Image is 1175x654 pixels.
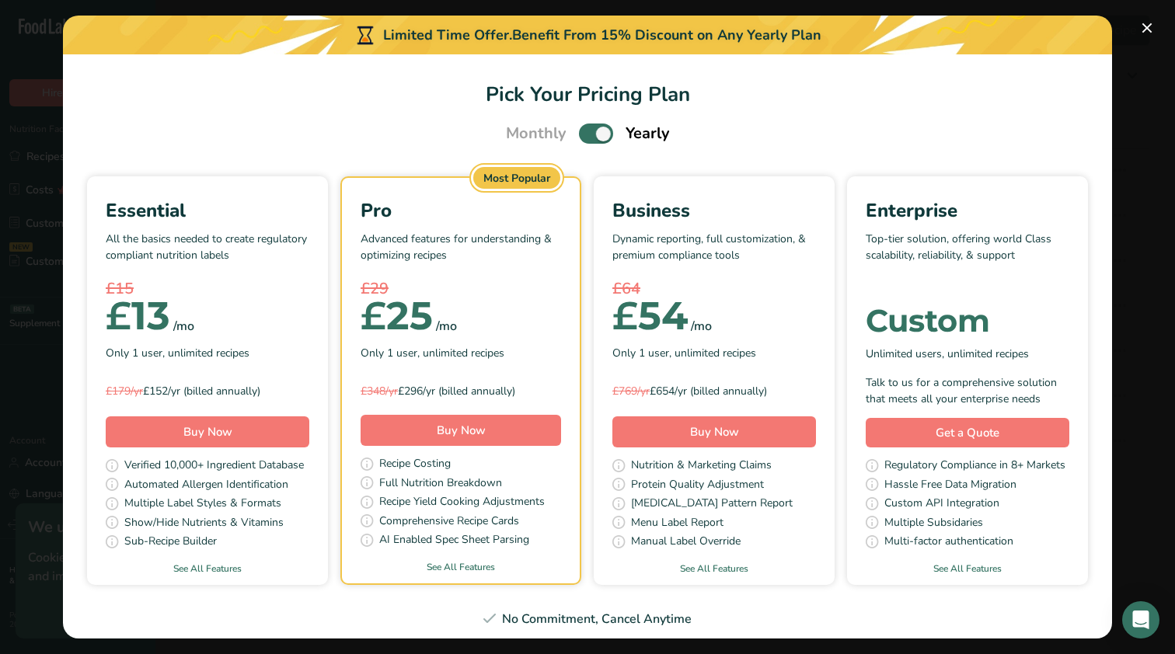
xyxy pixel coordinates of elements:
[361,277,561,301] div: £29
[379,475,502,494] span: Full Nutrition Breakdown
[361,292,386,339] span: £
[936,424,999,442] span: Get a Quote
[379,493,545,513] span: Recipe Yield Cooking Adjustments
[884,514,983,534] span: Multiple Subsidaries
[379,531,529,551] span: AI Enabled Spec Sheet Parsing
[436,317,457,336] div: /mo
[612,197,816,224] div: Business
[124,457,304,476] span: Verified 10,000+ Ingredient Database
[82,610,1093,628] div: No Commitment, Cancel Anytime
[361,301,433,332] div: 25
[87,562,328,576] a: See All Features
[594,562,835,576] a: See All Features
[884,476,1016,496] span: Hassle Free Data Migration
[124,495,281,514] span: Multiple Label Styles & Formats
[106,277,309,301] div: £15
[173,317,194,336] div: /mo
[626,122,670,145] span: Yearly
[106,384,143,398] span: £179/yr
[124,533,217,552] span: Sub-Recipe Builder
[361,383,561,399] div: £296/yr (billed annually)
[866,418,1069,448] a: Get a Quote
[106,197,309,224] div: Essential
[631,457,772,476] span: Nutrition & Marketing Claims
[473,167,560,189] div: Most Popular
[379,513,519,532] span: Comprehensive Recipe Cards
[884,457,1065,476] span: Regulatory Compliance in 8+ Markets
[106,292,131,339] span: £
[1122,601,1159,638] div: Open Intercom Messenger
[437,423,486,438] span: Buy Now
[631,533,741,552] span: Manual Label Override
[884,495,999,514] span: Custom API Integration
[63,16,1112,54] div: Limited Time Offer.
[361,384,398,398] span: £348/yr
[631,476,764,496] span: Protein Quality Adjustment
[361,345,504,361] span: Only 1 user, unlimited recipes
[866,197,1069,224] div: Enterprise
[506,122,567,145] span: Monthly
[866,374,1069,407] div: Talk to us for a comprehensive solution that meets all your enterprise needs
[690,424,739,440] span: Buy Now
[361,231,561,277] p: Advanced features for understanding & optimizing recipes
[866,346,1029,362] span: Unlimited users, unlimited recipes
[612,345,756,361] span: Only 1 user, unlimited recipes
[631,495,793,514] span: [MEDICAL_DATA] Pattern Report
[106,231,309,277] p: All the basics needed to create regulatory compliant nutrition labels
[342,560,580,574] a: See All Features
[82,79,1093,110] h1: Pick Your Pricing Plan
[847,562,1088,576] a: See All Features
[106,416,309,447] button: Buy Now
[361,415,561,446] button: Buy Now
[691,317,712,336] div: /mo
[124,476,288,496] span: Automated Allergen Identification
[612,416,816,447] button: Buy Now
[612,231,816,277] p: Dynamic reporting, full customization, & premium compliance tools
[866,231,1069,277] p: Top-tier solution, offering world Class scalability, reliability, & support
[866,305,1069,336] div: Custom
[361,197,561,224] div: Pro
[106,383,309,399] div: £152/yr (billed annually)
[512,25,821,46] div: Benefit From 15% Discount on Any Yearly Plan
[612,277,816,301] div: £64
[183,424,232,440] span: Buy Now
[379,455,451,475] span: Recipe Costing
[631,514,723,534] span: Menu Label Report
[612,292,638,339] span: £
[612,383,816,399] div: £654/yr (billed annually)
[124,514,284,534] span: Show/Hide Nutrients & Vitamins
[106,301,170,332] div: 13
[612,384,650,398] span: £769/yr
[884,533,1013,552] span: Multi-factor authentication
[612,301,688,332] div: 54
[106,345,249,361] span: Only 1 user, unlimited recipes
